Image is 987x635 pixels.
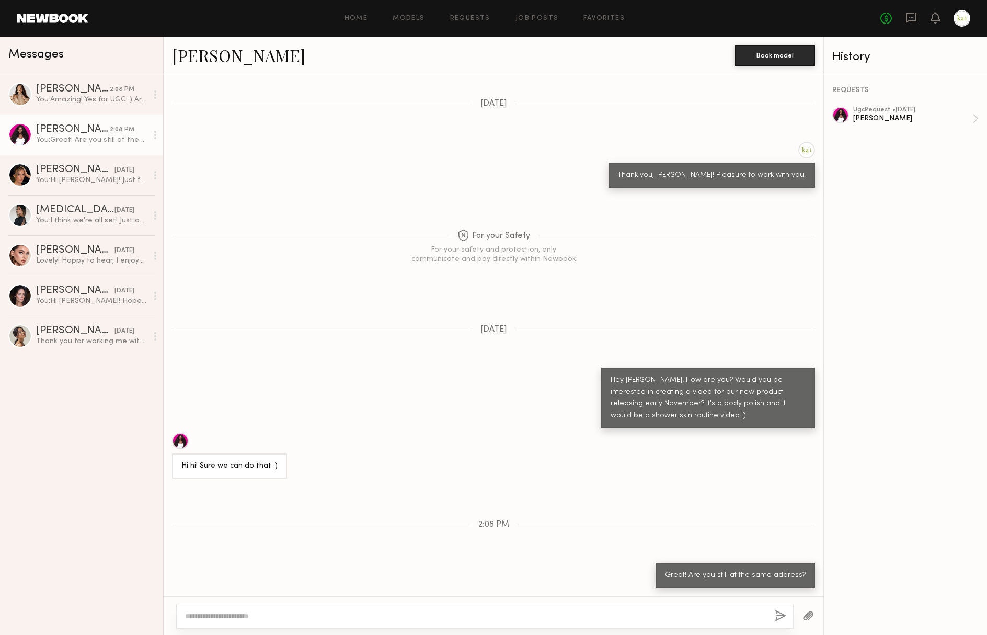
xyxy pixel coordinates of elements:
[36,296,147,306] div: You: Hi [PERSON_NAME]! Hope you are doing well! Reaching out to explore opportunities to create o...
[114,246,134,256] div: [DATE]
[181,460,278,472] div: Hi hi! Sure we can do that :)
[393,15,424,22] a: Models
[450,15,490,22] a: Requests
[36,124,110,135] div: [PERSON_NAME]
[735,50,815,59] a: Book model
[114,326,134,336] div: [DATE]
[832,51,979,63] div: History
[36,286,114,296] div: [PERSON_NAME]
[110,125,134,135] div: 2:08 PM
[8,49,64,61] span: Messages
[114,206,134,216] div: [DATE]
[480,99,507,108] span: [DATE]
[618,169,806,182] div: Thank you, [PERSON_NAME]! Pleasure to work with you.
[36,95,147,105] div: You: Amazing! Yes for UGC :) Are you still at the same address?
[583,15,625,22] a: Favorites
[36,135,147,145] div: You: Great! Are you still at the same address?
[345,15,368,22] a: Home
[36,256,147,266] div: Lovely! Happy to hear, I enjoyed your products :) @lauradennis__
[853,107,972,114] div: ugc Request • [DATE]
[611,375,806,423] div: Hey [PERSON_NAME]! How are you? Would you be interested in creating a video for our new product r...
[114,286,134,296] div: [DATE]
[114,165,134,175] div: [DATE]
[36,326,114,336] div: [PERSON_NAME]
[36,205,114,216] div: [MEDICAL_DATA][PERSON_NAME]
[36,245,114,256] div: [PERSON_NAME]
[36,165,114,175] div: [PERSON_NAME]
[172,44,305,66] a: [PERSON_NAME]
[665,570,806,582] div: Great! Are you still at the same address?
[515,15,559,22] a: Job Posts
[480,325,507,334] span: [DATE]
[36,175,147,185] div: You: Hi [PERSON_NAME]! Just following up on this! Lmk if you have any questions.
[36,84,110,95] div: [PERSON_NAME]
[410,245,577,264] div: For your safety and protection, only communicate and pay directly within Newbook
[110,85,134,95] div: 2:08 PM
[735,45,815,66] button: Book model
[36,216,147,225] div: You: I think we're all set! Just approved the content. Let me know if you need anything else :)
[36,336,147,346] div: Thank you for working me with! It was a pleasure (:
[853,114,972,123] div: [PERSON_NAME]
[853,107,979,131] a: ugcRequest •[DATE][PERSON_NAME]
[457,230,530,243] span: For your Safety
[478,520,509,529] span: 2:08 PM
[832,87,979,94] div: REQUESTS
